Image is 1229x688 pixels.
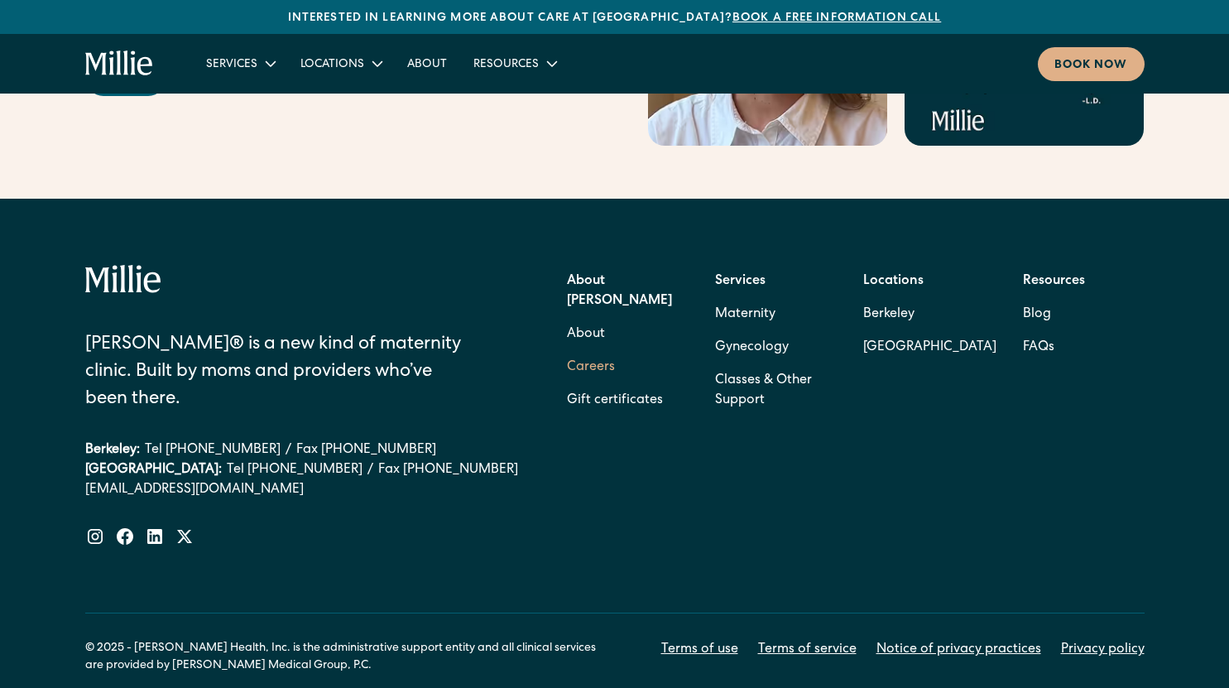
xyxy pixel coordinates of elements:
[1023,298,1051,331] a: Blog
[715,364,837,417] a: Classes & Other Support
[863,331,996,364] a: [GEOGRAPHIC_DATA]
[715,275,766,288] strong: Services
[300,56,364,74] div: Locations
[193,50,287,77] div: Services
[85,440,140,460] div: Berkeley:
[715,331,789,364] a: Gynecology
[863,275,924,288] strong: Locations
[876,640,1041,660] a: Notice of privacy practices
[1023,275,1085,288] strong: Resources
[286,440,291,460] div: /
[473,56,539,74] div: Resources
[732,12,941,24] a: Book a free information call
[1023,331,1054,364] a: FAQs
[296,440,436,460] a: Fax [PHONE_NUMBER]
[85,480,518,500] a: [EMAIL_ADDRESS][DOMAIN_NAME]
[567,351,615,384] a: Careers
[758,640,857,660] a: Terms of service
[206,56,257,74] div: Services
[567,275,672,308] strong: About [PERSON_NAME]
[863,298,996,331] a: Berkeley
[378,460,518,480] a: Fax [PHONE_NUMBER]
[145,440,281,460] a: Tel [PHONE_NUMBER]
[85,332,475,414] div: [PERSON_NAME]® is a new kind of maternity clinic. Built by moms and providers who’ve been there.
[715,298,775,331] a: Maternity
[1061,640,1145,660] a: Privacy policy
[567,318,605,351] a: About
[460,50,569,77] div: Resources
[227,460,362,480] a: Tel [PHONE_NUMBER]
[567,384,663,417] a: Gift certificates
[85,51,154,77] a: home
[1038,47,1145,81] a: Book now
[394,50,460,77] a: About
[85,460,222,480] div: [GEOGRAPHIC_DATA]:
[1054,57,1128,75] div: Book now
[85,640,615,675] div: © 2025 - [PERSON_NAME] Health, Inc. is the administrative support entity and all clinical service...
[367,460,373,480] div: /
[661,640,738,660] a: Terms of use
[287,50,394,77] div: Locations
